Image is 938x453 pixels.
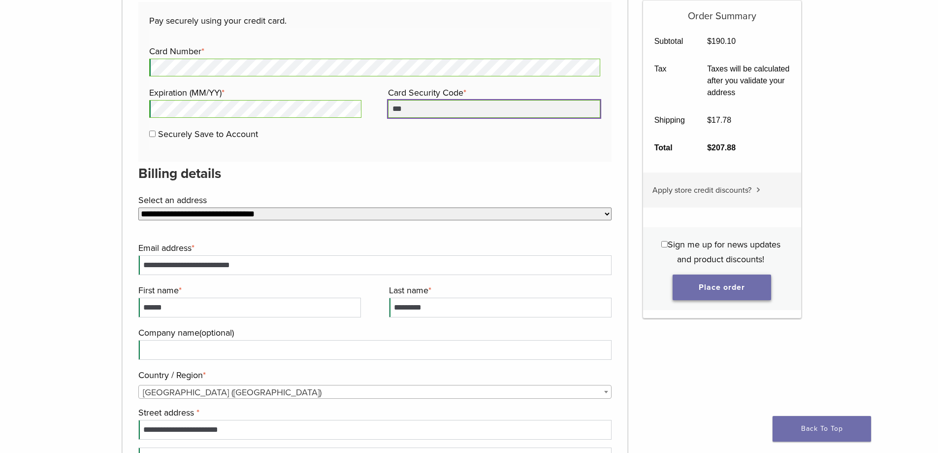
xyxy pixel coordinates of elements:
th: Subtotal [643,28,696,55]
td: Taxes will be calculated after you validate your address [696,55,801,106]
h3: Billing details [138,162,612,185]
th: Total [643,134,696,162]
label: Last name [389,283,609,298]
label: Securely Save to Account [158,129,258,139]
span: Country / Region [138,385,612,399]
label: Card Security Code [388,85,598,100]
bdi: 207.88 [707,143,736,152]
h5: Order Summary [643,0,801,22]
button: Place order [673,275,771,300]
span: Sign me up for news updates and product discounts! [668,239,780,265]
label: Email address [138,241,610,255]
span: Apply store credit discounts? [652,185,751,195]
p: Pay securely using your credit card. [149,13,600,28]
label: Street address [138,405,610,420]
span: $ [707,37,712,45]
th: Tax [643,55,696,106]
th: Shipping [643,106,696,134]
span: $ [707,116,712,124]
span: $ [707,143,712,152]
label: First name [138,283,358,298]
img: caret.svg [756,187,760,192]
label: Select an address [138,193,610,208]
input: Sign me up for news updates and product discounts! [661,241,668,247]
fieldset: Payment Info [149,28,600,151]
span: United States (US) [139,385,612,399]
bdi: 190.10 [707,37,736,45]
span: (optional) [199,327,234,338]
label: Expiration (MM/YY) [149,85,359,100]
label: Card Number [149,44,598,59]
bdi: 17.78 [707,116,731,124]
label: Country / Region [138,368,610,383]
label: Company name [138,325,610,340]
a: Back To Top [773,416,871,442]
